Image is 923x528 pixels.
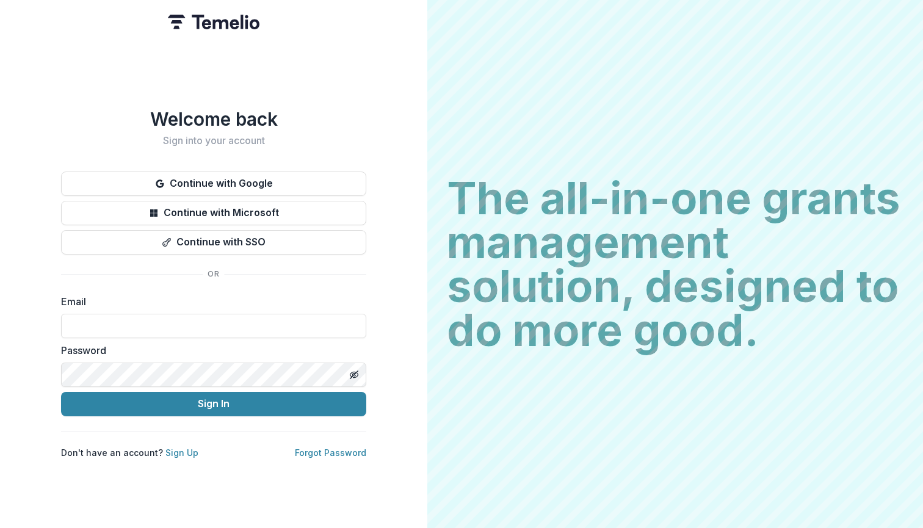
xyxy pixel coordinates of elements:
a: Forgot Password [295,447,366,458]
label: Password [61,343,359,358]
h2: Sign into your account [61,135,366,146]
img: Temelio [168,15,259,29]
button: Toggle password visibility [344,365,364,385]
button: Continue with Microsoft [61,201,366,225]
button: Continue with SSO [61,230,366,255]
a: Sign Up [165,447,198,458]
button: Continue with Google [61,172,366,196]
h1: Welcome back [61,108,366,130]
button: Sign In [61,392,366,416]
label: Email [61,294,359,309]
p: Don't have an account? [61,446,198,459]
